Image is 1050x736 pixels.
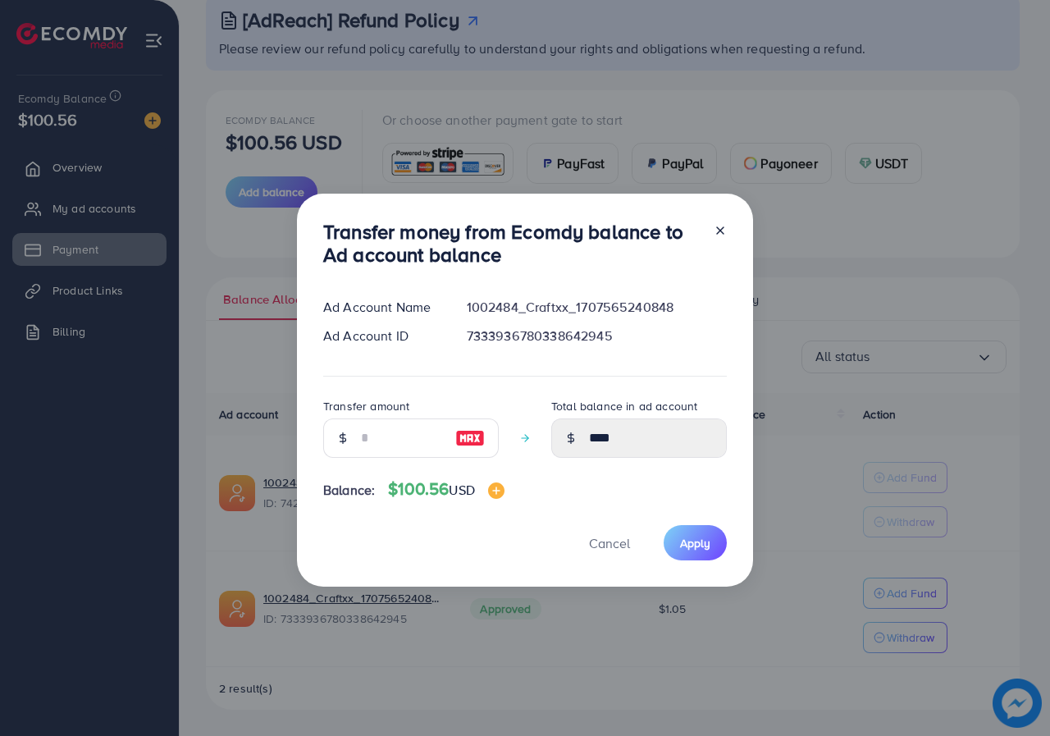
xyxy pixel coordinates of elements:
img: image [488,482,504,499]
label: Transfer amount [323,398,409,414]
div: 1002484_Craftxx_1707565240848 [454,298,740,317]
div: Ad Account ID [310,327,454,345]
div: Ad Account Name [310,298,454,317]
span: USD [449,481,474,499]
div: 7333936780338642945 [454,327,740,345]
button: Cancel [568,525,651,560]
h3: Transfer money from Ecomdy balance to Ad account balance [323,220,701,267]
h4: $100.56 [388,479,504,500]
span: Apply [680,535,710,551]
span: Cancel [589,534,630,552]
label: Total balance in ad account [551,398,697,414]
img: image [455,428,485,448]
button: Apply [664,525,727,560]
span: Balance: [323,481,375,500]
